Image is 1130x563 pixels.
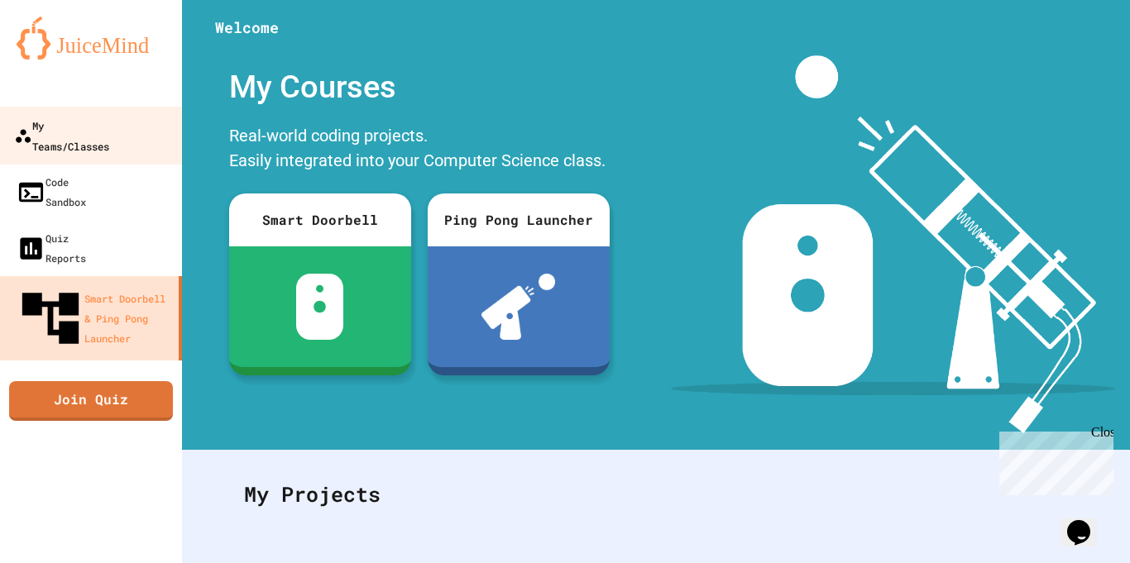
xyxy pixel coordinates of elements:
div: Ping Pong Launcher [428,193,610,246]
img: logo-orange.svg [17,17,165,60]
img: ppl-with-ball.png [481,274,555,340]
div: Quiz Reports [17,228,86,268]
div: Smart Doorbell [229,193,411,246]
div: Code Sandbox [17,172,86,212]
div: Real-world coding projects. Easily integrated into your Computer Science class. [221,119,618,181]
div: My Teams/Classes [14,115,109,155]
a: Join Quiz [9,381,173,421]
div: Smart Doorbell & Ping Pong Launcher [17,284,172,352]
div: My Projects [227,462,1085,527]
iframe: chat widget [993,425,1113,495]
div: My Courses [221,55,618,119]
div: Chat with us now!Close [7,7,114,105]
iframe: chat widget [1061,497,1113,546]
img: sdb-white.svg [296,274,343,340]
img: banner-image-my-projects.png [671,55,1114,433]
